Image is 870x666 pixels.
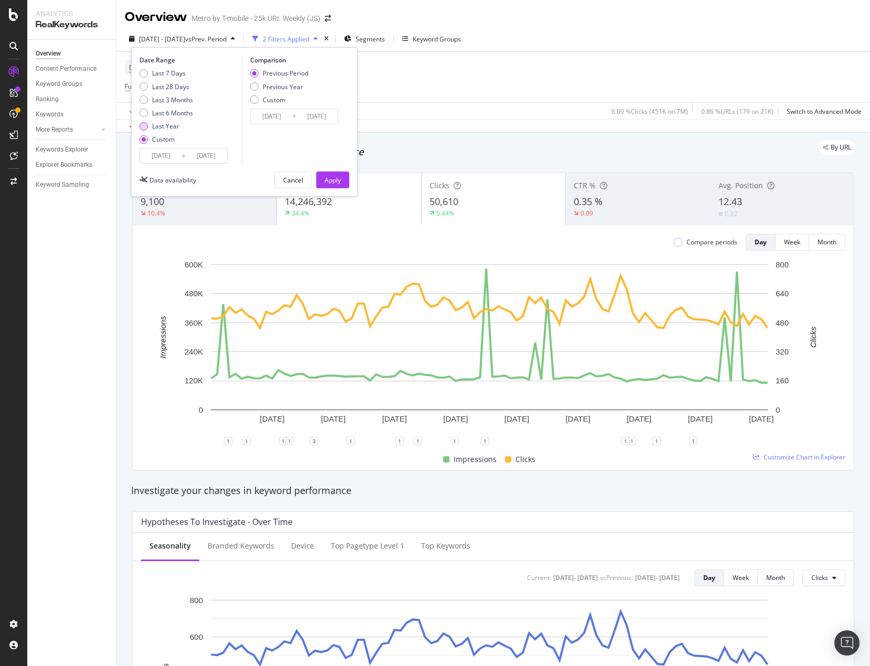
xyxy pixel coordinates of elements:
div: vs Previous : [600,573,633,582]
text: 600 [190,632,203,641]
div: Comparison [250,56,341,65]
div: Switch to Advanced Mode [787,107,862,116]
text: [DATE] [627,414,651,423]
div: 1 [450,437,459,445]
div: 3 [310,437,318,445]
div: Custom [263,95,285,104]
div: 10.4% [147,209,165,218]
div: Last 6 Months [152,109,193,117]
div: Last 28 Days [152,82,189,91]
div: Top Keywords [421,541,470,551]
text: Impressions [158,316,167,358]
div: 1 [652,437,661,445]
span: Clicks [811,573,828,582]
div: Keywords [36,109,63,120]
input: Start Date [140,148,182,163]
button: Week [724,570,758,586]
div: Last Year [139,122,193,131]
div: Last 6 Months [139,109,193,117]
text: 0 [199,405,203,414]
div: Previous Period [263,69,308,78]
button: Apply [316,171,349,188]
button: 2 Filters Applied [248,30,322,47]
div: Last 7 Days [139,69,193,78]
div: Custom [250,95,308,104]
span: [DATE] - [DATE] [139,35,185,44]
button: Month [809,234,845,251]
text: 160 [776,376,789,385]
text: [DATE] [565,414,590,423]
button: Keyword Groups [398,30,465,47]
span: CTR % [574,180,596,190]
span: Clicks [515,453,535,466]
text: [DATE] [688,414,713,423]
span: Customize Chart in Explorer [764,453,845,461]
div: arrow-right-arrow-left [325,15,331,22]
div: Compare periods [686,238,737,246]
div: Data availability [149,176,196,185]
div: 1 [347,437,355,445]
div: Custom [139,135,193,144]
span: 12.43 [718,195,742,208]
div: Keyword Groups [413,35,461,44]
a: Keyword Sampling [36,179,109,190]
div: Ranking [36,94,59,105]
span: 9,100 [141,195,164,208]
span: Full URL [125,82,148,91]
div: 1 [395,437,404,445]
a: Ranking [36,94,109,105]
span: 0.35 % [574,195,603,208]
text: 480K [185,289,203,298]
input: Start Date [251,109,293,124]
div: Content Performance [36,63,96,74]
a: More Reports [36,124,98,135]
button: Apply [125,103,155,120]
div: Week [784,238,800,246]
div: Last 28 Days [139,82,193,91]
button: Week [776,234,809,251]
div: Last Year [152,122,179,131]
button: Day [746,234,776,251]
div: Overview [36,48,61,59]
div: Keyword Sampling [36,179,89,190]
text: [DATE] [749,414,774,423]
div: RealKeywords [36,19,108,31]
div: 1 [689,437,697,445]
div: [DATE] - [DATE] [635,573,680,582]
div: A chart. [141,259,837,441]
div: Last 3 Months [152,95,193,104]
button: Cancel [274,171,312,188]
text: [DATE] [504,414,529,423]
div: 1 [242,437,251,445]
text: 600K [185,260,203,269]
div: Keywords Explorer [36,144,88,155]
div: legacy label [819,140,855,155]
text: [DATE] [443,414,468,423]
a: Content Performance [36,63,109,74]
a: Keywords Explorer [36,144,109,155]
button: Day [694,570,724,586]
div: Overview [125,8,187,26]
text: 320 [776,347,789,356]
button: [DATE] - [DATE]vsPrev. Period [125,30,239,47]
div: 1 [224,437,232,445]
text: 360K [185,318,203,327]
div: 34.4% [292,209,309,218]
input: End Date [185,148,227,163]
div: Previous Year [263,82,303,91]
text: 240K [185,347,203,356]
div: Previous Year [250,82,308,91]
div: Metro by T-mobile - 25k URL Weekly (JS) [191,13,320,24]
div: Last 3 Months [139,95,193,104]
button: Switch to Advanced Mode [782,103,862,120]
div: 6.09 % Clicks ( 451K on 7M ) [611,107,688,116]
div: 2 Filters Applied [263,35,309,44]
span: By URL [831,144,851,151]
button: Clicks [802,570,845,586]
span: 50,610 [429,195,458,208]
div: 1 [285,437,294,445]
text: [DATE] [321,414,346,423]
text: [DATE] [382,414,407,423]
text: Clicks [809,326,818,347]
text: 0 [776,405,780,414]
